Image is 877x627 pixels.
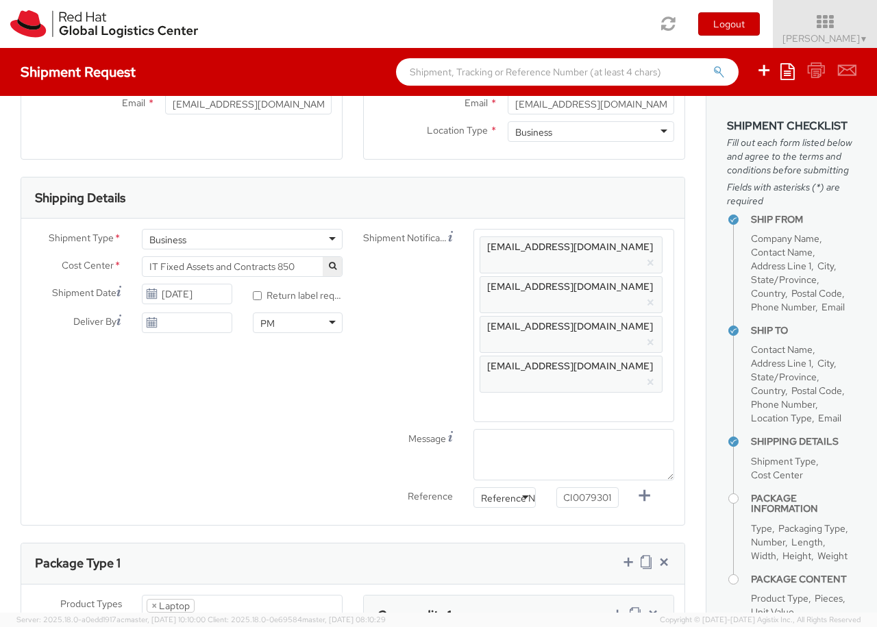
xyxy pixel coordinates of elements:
span: Country [751,384,785,397]
span: Shipment Date [52,286,116,300]
span: Copyright © [DATE]-[DATE] Agistix Inc., All Rights Reserved [660,615,861,626]
span: Unit Value [751,606,794,618]
span: Fields with asterisks (*) are required [727,180,856,208]
span: × [151,600,157,612]
li: Laptop [147,599,195,613]
h4: Package Content [751,574,856,585]
span: Fill out each form listed below and agree to the terms and conditions before submitting [727,136,856,177]
span: Contact Name [751,343,813,356]
div: Reference Number [481,491,563,505]
span: City [817,357,834,369]
span: IT Fixed Assets and Contracts 850 [142,256,343,277]
span: ▼ [860,34,868,45]
h3: Shipment Checklist [727,120,856,132]
span: Email [122,97,145,109]
span: Product Types [60,598,122,610]
button: × [646,374,655,391]
input: Shipment, Tracking or Reference Number (at least 4 chars) [396,58,739,86]
span: Product Type [751,592,808,604]
span: [PERSON_NAME] [782,32,868,45]
label: Return label required [253,286,343,302]
span: Height [782,550,811,562]
h4: Shipment Request [21,64,136,79]
span: Company Name [751,232,819,245]
h4: Shipping Details [751,437,856,447]
span: Address Line 1 [751,260,811,272]
span: State/Province [751,273,817,286]
span: Cost Center [751,469,803,481]
span: Type [751,522,772,534]
span: Phone Number [751,398,815,410]
span: Postal Code [791,287,842,299]
span: Postal Code [791,384,842,397]
span: master, [DATE] 10:10:00 [125,615,206,624]
h3: Shipping Details [35,191,125,205]
span: Width [751,550,776,562]
span: [EMAIL_ADDRESS][DOMAIN_NAME] [487,360,653,372]
span: [EMAIL_ADDRESS][DOMAIN_NAME] [487,241,653,253]
button: Logout [698,12,760,36]
span: Email [822,301,845,313]
span: Server: 2025.18.0-a0edd1917ac [16,615,206,624]
div: Business [515,125,552,139]
button: × [646,295,655,311]
span: Email [465,97,488,109]
span: Contact Name [751,246,813,258]
span: Packaging Type [778,522,845,534]
span: Address Line 1 [751,357,811,369]
span: Shipment Notification [363,231,448,245]
span: City [817,260,834,272]
span: Reference [408,490,453,502]
span: Client: 2025.18.0-0e69584 [208,615,386,624]
span: Number [751,536,785,548]
span: Shipment Type [49,231,114,247]
span: [EMAIL_ADDRESS][DOMAIN_NAME] [487,280,653,293]
span: Location Type [751,412,812,424]
span: Phone Number [751,301,815,313]
span: master, [DATE] 08:10:29 [302,615,386,624]
button: × [646,334,655,351]
span: Shipment Type [751,455,816,467]
h4: Ship From [751,214,856,225]
h4: Package Information [751,493,856,515]
img: rh-logistics-00dfa346123c4ec078e1.svg [10,10,198,38]
span: Country [751,287,785,299]
input: Return label required [253,291,262,300]
span: Weight [817,550,848,562]
span: Cost Center [62,258,114,274]
div: Business [149,233,186,247]
div: PM [260,317,275,330]
span: Location Type [427,124,488,136]
span: State/Province [751,371,817,383]
span: Length [791,536,823,548]
span: Deliver By [73,315,116,329]
span: Pieces [815,592,843,604]
span: IT Fixed Assets and Contracts 850 [149,260,335,273]
span: Email [818,412,841,424]
button: × [646,255,655,271]
h3: Commodity 1 [378,608,452,622]
h3: Package Type 1 [35,556,121,570]
span: [EMAIL_ADDRESS][DOMAIN_NAME] [487,320,653,332]
span: Message [408,432,446,445]
h4: Ship To [751,325,856,336]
